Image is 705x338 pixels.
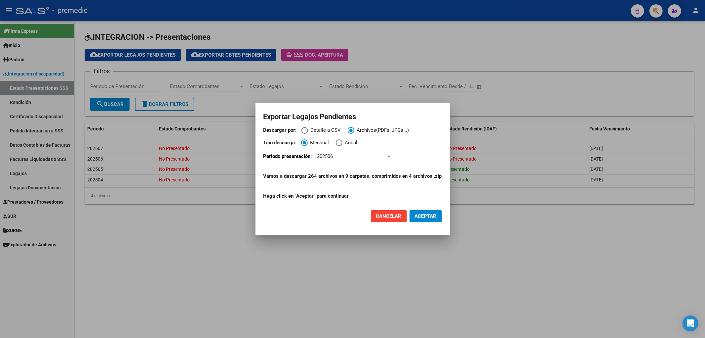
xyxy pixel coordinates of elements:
[342,139,358,147] span: Anual
[263,127,297,133] strong: Descargar por:
[415,213,437,219] span: ACEPTAR
[317,153,333,159] span: 202506
[263,111,442,123] h2: Exportar Legajos Pendientes
[376,213,402,219] span: Cancelar
[263,140,296,146] strong: Tipo descarga:
[683,315,698,331] div: Open Intercom Messenger
[410,210,442,222] button: ACEPTAR
[263,126,442,137] mat-radio-group: Descargar por:
[308,139,329,147] span: Mensual
[263,172,442,180] p: Vamos a descargar 264 archivos en 9 carpetas, comprimidos en 4 archivos .zip
[371,210,407,222] button: Cancelar
[263,139,442,150] mat-radio-group: Tipo de descarga:
[263,172,442,200] p: Haga click en "Aceptar" para continuar
[263,153,312,159] span: Periodo presentación:
[354,126,409,134] span: Archivos(PDFs, JPGs...)
[308,126,341,134] span: Detalle a CSV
